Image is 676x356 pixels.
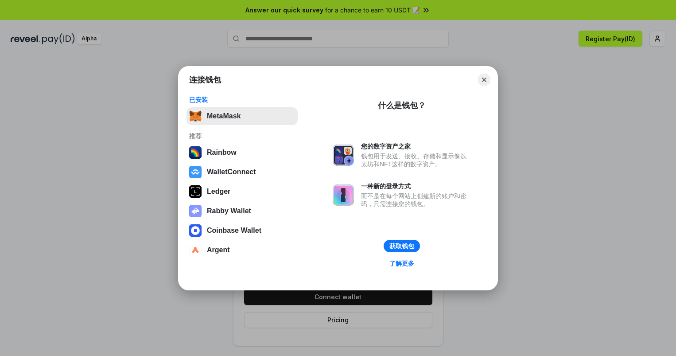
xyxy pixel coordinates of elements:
h1: 连接钱包 [189,74,221,85]
img: svg+xml,%3Csvg%20width%3D%2228%22%20height%3D%2228%22%20viewBox%3D%220%200%2028%2028%22%20fill%3D... [189,244,202,256]
div: Coinbase Wallet [207,227,261,235]
button: Rainbow [186,144,298,161]
img: svg+xml,%3Csvg%20xmlns%3D%22http%3A%2F%2Fwww.w3.org%2F2000%2Fsvg%22%20fill%3D%22none%22%20viewBox... [333,184,354,206]
div: 一种新的登录方式 [361,182,471,190]
button: Ledger [186,183,298,200]
button: Coinbase Wallet [186,222,298,239]
div: 获取钱包 [389,242,414,250]
div: 已安装 [189,96,295,104]
button: MetaMask [186,107,298,125]
img: svg+xml,%3Csvg%20width%3D%2228%22%20height%3D%2228%22%20viewBox%3D%220%200%2028%2028%22%20fill%3D... [189,166,202,178]
div: 推荐 [189,132,295,140]
div: 了解更多 [389,259,414,267]
div: MetaMask [207,112,241,120]
button: WalletConnect [186,163,298,181]
div: 您的数字资产之家 [361,142,471,150]
button: Rabby Wallet [186,202,298,220]
div: Rabby Wallet [207,207,251,215]
img: svg+xml,%3Csvg%20xmlns%3D%22http%3A%2F%2Fwww.w3.org%2F2000%2Fsvg%22%20fill%3D%22none%22%20viewBox... [333,145,354,166]
button: Argent [186,241,298,259]
div: 什么是钱包？ [378,100,426,111]
img: svg+xml,%3Csvg%20fill%3D%22none%22%20height%3D%2233%22%20viewBox%3D%220%200%2035%2033%22%20width%... [189,110,202,122]
div: Rainbow [207,149,237,156]
img: svg+xml,%3Csvg%20xmlns%3D%22http%3A%2F%2Fwww.w3.org%2F2000%2Fsvg%22%20width%3D%2228%22%20height%3... [189,185,202,198]
div: 而不是在每个网站上创建新的账户和密码，只需连接您的钱包。 [361,192,471,208]
div: 钱包用于发送、接收、存储和显示像以太坊和NFT这样的数字资产。 [361,152,471,168]
img: svg+xml,%3Csvg%20width%3D%2228%22%20height%3D%2228%22%20viewBox%3D%220%200%2028%2028%22%20fill%3D... [189,224,202,237]
button: 获取钱包 [384,240,420,252]
img: svg+xml,%3Csvg%20xmlns%3D%22http%3A%2F%2Fwww.w3.org%2F2000%2Fsvg%22%20fill%3D%22none%22%20viewBox... [189,205,202,217]
div: Ledger [207,188,230,196]
img: svg+xml,%3Csvg%20width%3D%22120%22%20height%3D%22120%22%20viewBox%3D%220%200%20120%20120%22%20fil... [189,146,202,159]
div: Argent [207,246,230,254]
button: Close [478,74,490,86]
a: 了解更多 [384,258,420,269]
div: WalletConnect [207,168,256,176]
